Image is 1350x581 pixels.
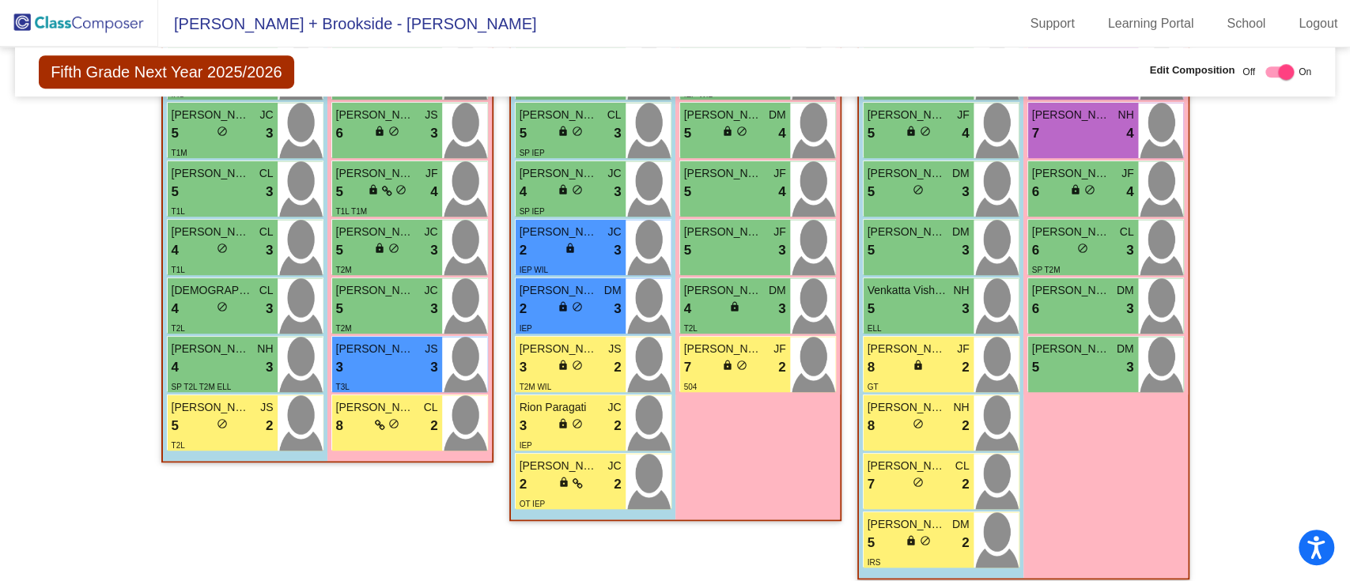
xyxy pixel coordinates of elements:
[769,107,786,123] span: DM
[1126,357,1133,378] span: 3
[868,282,947,299] span: Venkatta Vishnusaketh Ampolu
[684,383,698,391] span: 504
[953,282,969,299] span: NH
[565,243,576,254] span: lock
[158,11,536,36] span: [PERSON_NAME] + Brookside - [PERSON_NAME]
[1032,282,1111,299] span: [PERSON_NAME]
[336,107,415,123] span: [PERSON_NAME]
[520,207,545,216] span: SP IEP
[962,357,969,378] span: 2
[266,357,273,378] span: 3
[953,399,969,416] span: NH
[868,383,879,391] span: GT
[1032,165,1111,182] span: [PERSON_NAME]
[1299,65,1311,79] span: On
[913,184,924,195] span: do_not_disturb_alt
[336,282,415,299] span: [PERSON_NAME]
[684,165,763,182] span: [PERSON_NAME]
[1126,123,1133,144] span: 4
[868,458,947,474] span: [PERSON_NAME]
[868,357,875,378] span: 8
[520,399,599,416] span: Rion Paragati
[172,341,251,357] span: [PERSON_NAME]
[736,360,747,371] span: do_not_disturb_alt
[572,184,583,195] span: do_not_disturb_alt
[172,324,185,333] span: T2L
[614,182,621,202] span: 3
[1070,184,1081,195] span: lock
[962,240,969,261] span: 3
[1032,266,1061,274] span: SP T2M
[336,182,343,202] span: 5
[260,399,273,416] span: JS
[172,123,179,144] span: 5
[736,126,747,137] span: do_not_disturb_alt
[868,224,947,240] span: [PERSON_NAME]
[374,243,385,254] span: lock
[778,240,785,261] span: 3
[266,123,273,144] span: 3
[684,324,698,333] span: T2L
[778,299,785,319] span: 3
[684,107,763,123] span: [PERSON_NAME]
[773,165,786,182] span: JF
[172,399,251,416] span: [PERSON_NAME]
[906,535,917,546] span: lock
[425,341,437,357] span: JS
[520,341,599,357] span: [PERSON_NAME]
[172,224,251,240] span: [PERSON_NAME]
[572,301,583,312] span: do_not_disturb_alt
[395,184,407,195] span: do_not_disturb_alt
[430,357,437,378] span: 3
[1286,11,1350,36] a: Logout
[1032,357,1039,378] span: 5
[868,324,882,333] span: ELL
[172,441,185,450] span: T2L
[172,266,185,274] span: T1L
[868,399,947,416] span: [PERSON_NAME]
[1032,182,1039,202] span: 6
[607,224,621,240] span: JC
[607,458,621,474] span: JC
[1095,11,1207,36] a: Learning Portal
[1077,243,1088,254] span: do_not_disturb_alt
[607,165,621,182] span: JC
[1032,341,1111,357] span: [PERSON_NAME]
[374,126,385,137] span: lock
[520,107,599,123] span: [PERSON_NAME]
[1117,107,1133,123] span: NH
[430,299,437,319] span: 3
[684,357,691,378] span: 7
[336,123,343,144] span: 6
[424,224,437,240] span: JC
[388,243,399,254] span: do_not_disturb_alt
[520,441,532,450] span: IEP
[430,416,437,436] span: 2
[257,341,273,357] span: NH
[1121,165,1134,182] span: JF
[684,341,763,357] span: [PERSON_NAME]
[1242,65,1255,79] span: Off
[336,399,415,416] span: [PERSON_NAME]
[520,299,527,319] span: 2
[266,182,273,202] span: 3
[336,299,343,319] span: 5
[614,299,621,319] span: 3
[868,533,875,553] span: 5
[520,282,599,299] span: [PERSON_NAME]
[955,458,970,474] span: CL
[614,357,621,378] span: 2
[868,299,875,319] span: 5
[217,418,228,429] span: do_not_disturb_alt
[259,224,274,240] span: CL
[558,360,569,371] span: lock
[172,165,251,182] span: [PERSON_NAME]
[868,123,875,144] span: 5
[520,324,532,333] span: IEP
[1032,123,1039,144] span: 7
[868,182,875,202] span: 5
[1032,224,1111,240] span: [PERSON_NAME]
[1117,282,1134,299] span: DM
[572,418,583,429] span: do_not_disturb_alt
[952,165,970,182] span: DM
